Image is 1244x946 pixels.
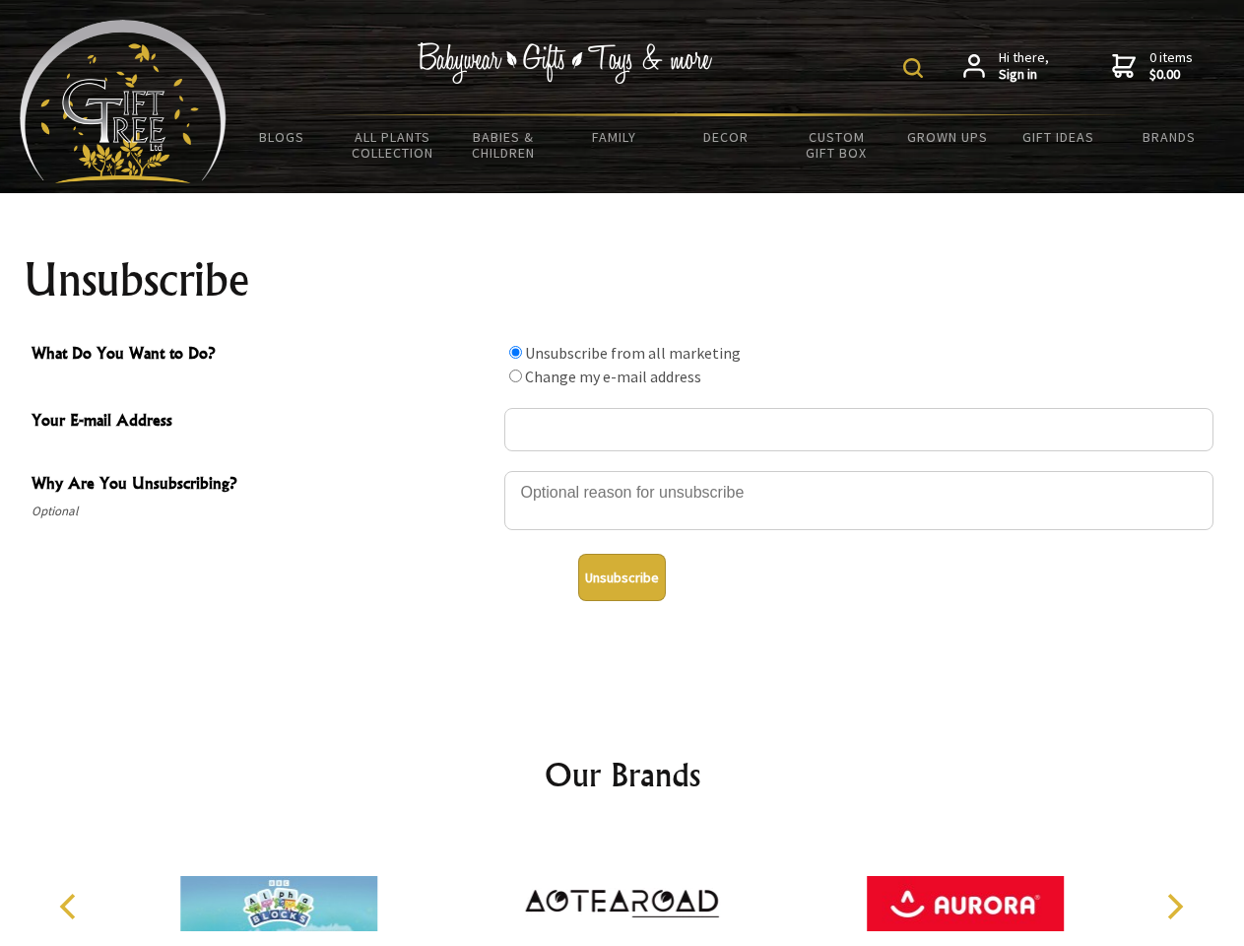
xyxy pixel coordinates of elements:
button: Previous [49,885,93,928]
img: Babywear - Gifts - Toys & more [418,42,713,84]
h2: Our Brands [39,751,1206,798]
span: Your E-mail Address [32,408,494,437]
strong: Sign in [999,66,1049,84]
input: What Do You Want to Do? [509,346,522,359]
a: Hi there,Sign in [963,49,1049,84]
input: What Do You Want to Do? [509,370,522,382]
input: Your E-mail Address [504,408,1213,451]
textarea: Why Are You Unsubscribing? [504,471,1213,530]
a: Decor [670,116,781,158]
span: Hi there, [999,49,1049,84]
a: Custom Gift Box [781,116,892,173]
a: All Plants Collection [338,116,449,173]
a: BLOGS [227,116,338,158]
a: Family [559,116,671,158]
span: 0 items [1149,48,1193,84]
img: product search [903,58,923,78]
span: Optional [32,500,494,523]
label: Unsubscribe from all marketing [525,343,741,363]
a: Babies & Children [448,116,559,173]
a: Brands [1114,116,1225,158]
span: What Do You Want to Do? [32,341,494,370]
span: Why Are You Unsubscribing? [32,471,494,500]
button: Next [1152,885,1196,928]
img: Babyware - Gifts - Toys and more... [20,20,227,183]
button: Unsubscribe [578,554,666,601]
strong: $0.00 [1149,66,1193,84]
a: 0 items$0.00 [1112,49,1193,84]
a: Grown Ups [891,116,1003,158]
label: Change my e-mail address [525,367,701,386]
h1: Unsubscribe [24,256,1221,304]
a: Gift Ideas [1003,116,1114,158]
